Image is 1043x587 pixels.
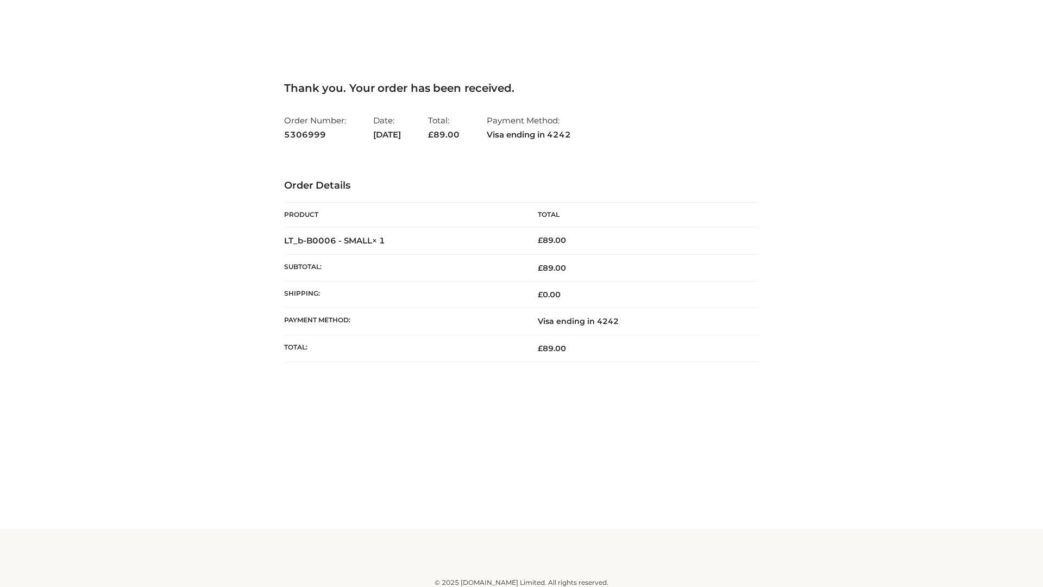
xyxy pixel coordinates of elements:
strong: [DATE] [373,128,401,142]
span: £ [538,290,543,299]
span: £ [538,263,543,273]
strong: 5306999 [284,128,346,142]
th: Total: [284,335,521,361]
span: £ [428,129,433,140]
strong: LT_b-B0006 - SMALL [284,235,385,246]
li: Order Number: [284,111,346,144]
th: Product [284,203,521,227]
span: 89.00 [538,263,566,273]
h3: Order Details [284,180,759,192]
span: £ [538,235,543,245]
bdi: 0.00 [538,290,561,299]
li: Total: [428,111,460,144]
th: Payment method: [284,308,521,335]
th: Subtotal: [284,254,521,281]
th: Total [521,203,759,227]
td: Visa ending in 4242 [521,308,759,335]
span: £ [538,344,543,353]
span: 89.00 [538,344,566,353]
strong: × 1 [372,235,385,246]
li: Payment Method: [487,111,571,144]
th: Shipping: [284,282,521,308]
bdi: 89.00 [538,235,566,245]
span: 89.00 [428,129,460,140]
strong: Visa ending in 4242 [487,128,571,142]
h3: Thank you. Your order has been received. [284,82,759,95]
li: Date: [373,111,401,144]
